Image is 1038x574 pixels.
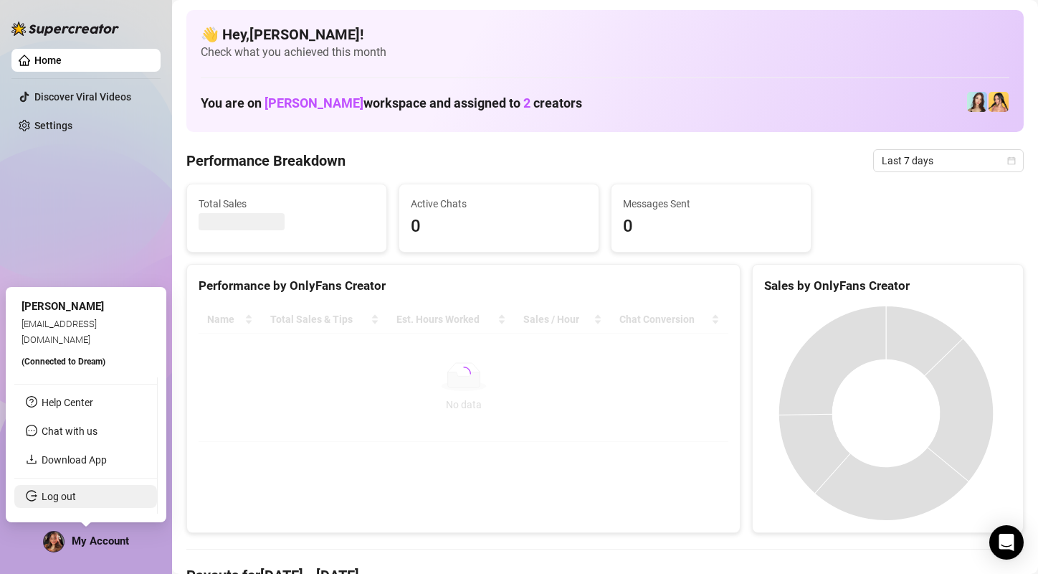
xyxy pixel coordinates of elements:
[523,95,530,110] span: 2
[201,44,1009,60] span: Check what you achieved this month
[265,95,363,110] span: [PERSON_NAME]
[22,357,105,367] span: (Connected to Dream )
[14,485,157,508] li: Log out
[186,151,346,171] h4: Performance Breakdown
[989,92,1009,112] img: Jocelyn
[201,24,1009,44] h4: 👋 Hey, [PERSON_NAME] !
[42,397,93,408] a: Help Center
[42,491,76,502] a: Log out
[623,213,799,240] span: 0
[42,425,97,437] span: Chat with us
[44,532,64,552] img: ACg8ocJ3ZRarjj44Ot0XK2UG8Gq_1ao1F1F1EOekQfSp5yC7p99urM8=s96-c
[764,276,1011,296] div: Sales by OnlyFans Creator
[34,120,72,131] a: Settings
[411,213,587,240] span: 0
[34,91,131,103] a: Discover Viral Videos
[22,318,97,344] span: [EMAIL_ADDRESS][DOMAIN_NAME]
[989,525,1024,560] div: Open Intercom Messenger
[34,55,62,66] a: Home
[22,300,104,313] span: [PERSON_NAME]
[26,425,37,436] span: message
[623,196,799,212] span: Messages Sent
[199,276,728,296] div: Performance by OnlyFans Creator
[199,196,375,212] span: Total Sales
[42,454,107,466] a: Download App
[411,196,587,212] span: Active Chats
[72,535,129,547] span: My Account
[967,92,987,112] img: Amelia
[201,95,582,111] h1: You are on workspace and assigned to creators
[11,22,119,36] img: logo-BBDzfeDw.svg
[454,364,472,383] span: loading
[882,150,1015,171] span: Last 7 days
[1007,156,1016,165] span: calendar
